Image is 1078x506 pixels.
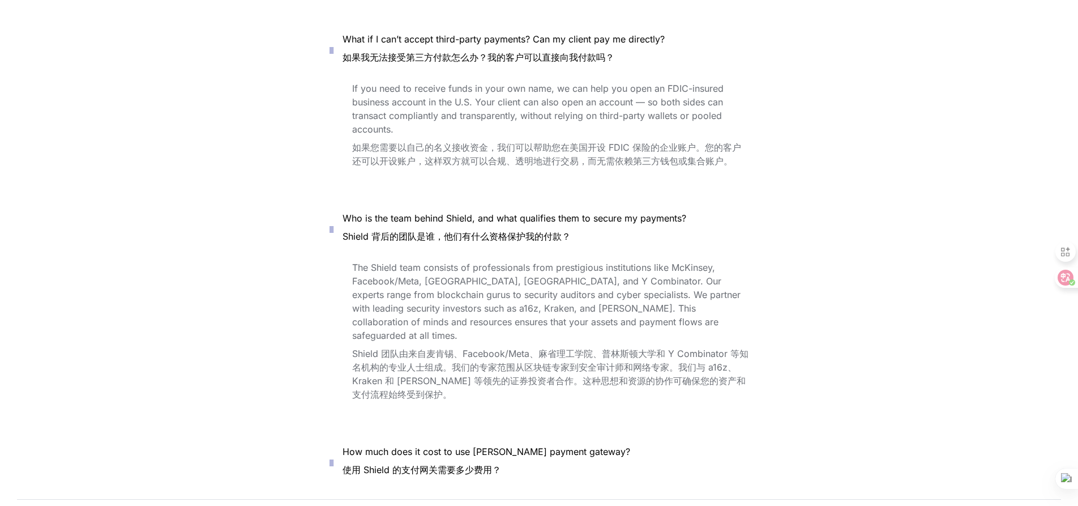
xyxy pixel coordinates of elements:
div: Who is the team behind Shield, and what qualifies them to secure my payments?Shield 背后的团队是谁，他们有什么... [313,258,765,425]
span: How much does it cost to use [PERSON_NAME] payment gateway? [343,446,630,475]
span: Who is the team behind Shield, and what qualifies them to secure my payments? [343,212,686,242]
font: Shield 背后的团队是谁，他们有什么资格保护我的付款？ [343,231,571,242]
font: Shield 团队由来自麦肯锡、Facebook/Meta、麻省理工学院、普林斯顿大学和 Y Combinator 等知名机构的专业人士组成。我们的专家范围从区块链专家到安全审计师和网络专家。我... [352,348,748,400]
span: If you need to receive funds in your own name, we can help you open an FDIC-insured business acco... [352,83,748,167]
font: 如果您需要以自己的名义接收资金，我们可以帮助您在美国开设 FDIC 保险的企业账户。您的客户还可以开设账户，这样双方就可以合规、透明地进行交易，而无需依赖第三方钱包或集合账户。 [352,142,741,167]
font: 使用 Shield 的支付网关需要多少费用？ [343,464,501,475]
div: What if I can’t accept third-party payments? Can my client pay me directly?如果我无法接受第三方付款怎么办？我的客户可以... [313,79,765,192]
button: What if I can’t accept third-party payments? Can my client pay me directly?如果我无法接受第三方付款怎么办？我的客户可以... [313,22,765,79]
button: Who is the team behind Shield, and what qualifies them to secure my payments?Shield 背后的团队是谁，他们有什么... [313,201,765,258]
button: How much does it cost to use [PERSON_NAME] payment gateway?使用 Shield 的支付网关需要多少费用？ [313,434,765,492]
span: What if I can’t accept third-party payments? Can my client pay me directly? [343,33,665,63]
font: 如果我无法接受第三方付款怎么办？我的客户可以直接向我付款吗？ [343,52,614,63]
span: The Shield team consists of professionals from prestigious institutions like McKinsey, Facebook/M... [352,262,748,400]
